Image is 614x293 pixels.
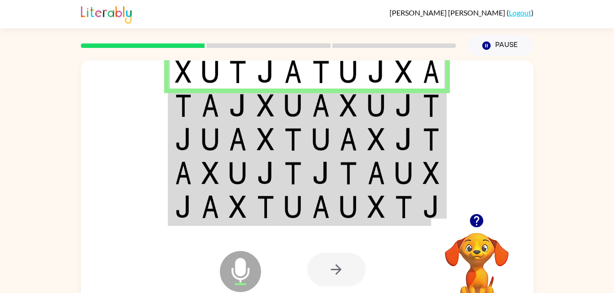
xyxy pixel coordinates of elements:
img: u [395,162,412,184]
div: ( ) [390,8,534,17]
img: a [202,94,219,117]
img: x [229,195,246,218]
button: Pause [467,35,534,56]
img: u [202,128,219,151]
img: t [175,94,192,117]
img: j [229,94,246,117]
img: x [423,162,439,184]
img: x [257,128,274,151]
img: t [284,128,302,151]
img: t [284,162,302,184]
img: j [395,94,412,117]
img: a [284,60,302,83]
img: a [229,128,246,151]
img: t [257,195,274,218]
img: a [312,195,330,218]
img: t [423,128,439,151]
img: a [340,128,357,151]
img: x [175,60,192,83]
img: x [395,60,412,83]
img: j [423,195,439,218]
img: u [202,60,219,83]
img: u [340,195,357,218]
img: j [312,162,330,184]
img: j [175,128,192,151]
img: t [340,162,357,184]
img: u [284,94,302,117]
img: x [340,94,357,117]
img: j [257,60,274,83]
a: Logout [509,8,531,17]
img: Literably [81,4,132,24]
img: t [395,195,412,218]
img: j [395,128,412,151]
img: u [340,60,357,83]
img: u [229,162,246,184]
img: x [368,195,385,218]
img: t [423,94,439,117]
img: u [368,94,385,117]
img: x [368,128,385,151]
img: a [368,162,385,184]
img: x [202,162,219,184]
img: a [175,162,192,184]
img: t [229,60,246,83]
span: [PERSON_NAME] [PERSON_NAME] [390,8,507,17]
img: u [312,128,330,151]
img: u [284,195,302,218]
img: t [312,60,330,83]
img: a [202,195,219,218]
img: a [312,94,330,117]
img: j [175,195,192,218]
img: x [257,94,274,117]
img: a [423,60,439,83]
img: j [257,162,274,184]
img: j [368,60,385,83]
